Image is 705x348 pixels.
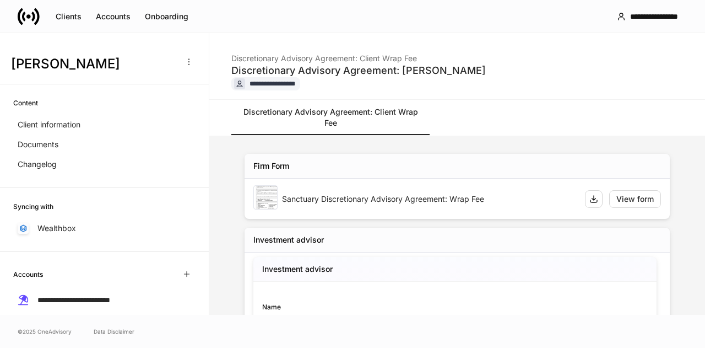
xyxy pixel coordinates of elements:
h6: Content [13,98,38,108]
div: Clients [56,11,82,22]
a: Data Disclaimer [94,327,134,336]
button: Clients [48,8,89,25]
h6: Syncing with [13,201,53,212]
a: Wealthbox [13,218,196,238]
div: Firm Form [253,160,289,172]
span: © 2025 OneAdvisory [18,327,72,336]
a: Documents [13,135,196,154]
p: Wealthbox [37,223,76,234]
div: Name [262,302,455,312]
p: Client information [18,119,80,130]
p: Documents [18,139,58,150]
h3: [PERSON_NAME] [11,55,176,73]
button: Accounts [89,8,138,25]
div: Sanctuary Discretionary Advisory Agreement: Wrap Fee [282,194,576,205]
div: View form [616,194,654,205]
a: Changelog [13,154,196,174]
h6: Accounts [13,269,43,280]
button: View form [609,190,661,208]
div: Onboarding [145,11,188,22]
a: Discretionary Advisory Agreement: Client Wrap Fee [231,100,430,135]
button: Onboarding [138,8,196,25]
a: Client information [13,115,196,135]
div: Accounts [96,11,131,22]
div: Investment advisor [253,234,324,245]
h5: Investment advisor [262,264,333,275]
div: Discretionary Advisory Agreement: Client Wrap Fee [231,46,672,64]
p: Changelog [18,159,57,170]
div: Discretionary Advisory Agreement: [PERSON_NAME] [231,64,672,77]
